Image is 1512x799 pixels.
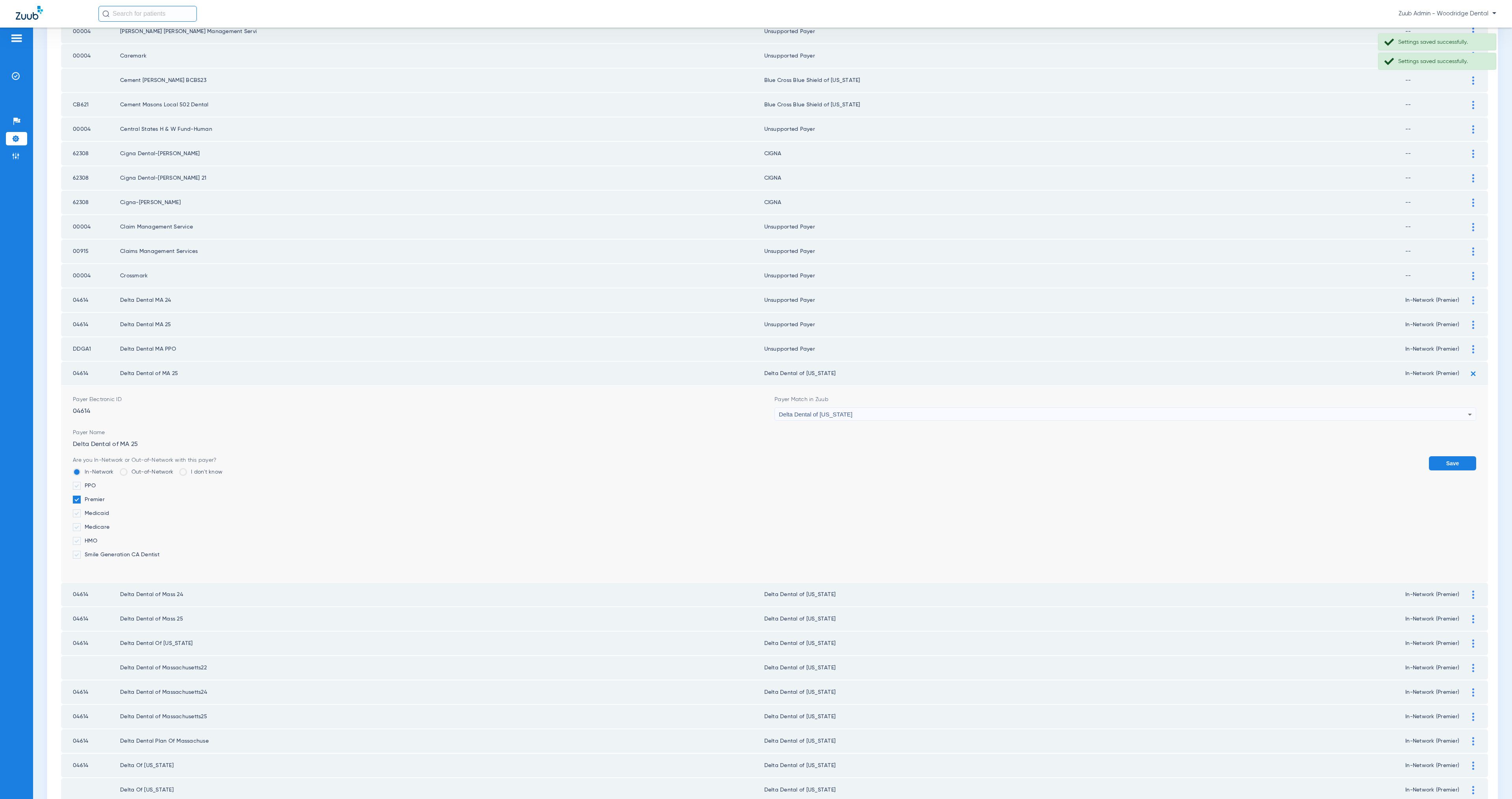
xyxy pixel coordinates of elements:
[120,729,764,753] td: Delta Dental Plan Of Massachuse
[120,337,764,361] td: Delta Dental MA PPO
[1472,76,1474,85] img: group-vertical.svg
[1405,93,1466,117] td: --
[775,396,1476,403] span: Payer Match in Zuub
[61,288,120,312] td: 04614
[1472,688,1474,697] img: group-vertical.svg
[61,729,120,753] td: 04614
[764,240,1405,263] td: Unsupported Payer
[120,215,764,239] td: Claim Management Service
[1405,607,1466,631] td: In-Network (Premier)
[1405,166,1466,190] td: --
[16,6,43,20] img: Zuub Logo
[764,607,1405,631] td: Delta Dental of [US_STATE]
[1398,58,1489,65] div: Settings saved successfully.
[1472,664,1474,672] img: group-vertical.svg
[1405,583,1466,606] td: In-Network (Premier)
[1472,591,1474,599] img: group-vertical.svg
[120,142,764,165] td: Cigna Dental-[PERSON_NAME]
[120,69,764,92] td: Cement [PERSON_NAME] BCBS23
[120,607,764,631] td: Delta Dental of Mass 25
[764,215,1405,239] td: Unsupported Payer
[61,166,120,190] td: 62308
[120,313,764,336] td: Delta Dental MA 25
[98,6,197,22] input: Search for patients
[61,44,120,68] td: 00004
[1429,456,1476,470] button: Save
[1472,125,1474,134] img: group-vertical.svg
[1405,362,1466,385] td: In-Network (Premier)
[120,754,764,777] td: Delta Of [US_STATE]
[764,656,1405,680] td: Delta Dental of [US_STATE]
[1472,101,1474,109] img: group-vertical.svg
[73,429,1476,437] span: Payer Name
[1405,313,1466,336] td: In-Network (Premier)
[764,362,1405,385] td: Delta Dental of [US_STATE]
[61,240,120,263] td: 00915
[61,583,120,606] td: 04614
[1399,10,1496,18] span: Zuub Admin - Woodridge Dental
[61,680,120,704] td: 04614
[764,632,1405,655] td: Delta Dental of [US_STATE]
[10,33,23,43] img: hamburger-icon
[61,337,120,361] td: DDGA1
[1405,20,1466,43] td: --
[102,10,109,17] img: Search Icon
[73,551,222,559] label: Smile Generation CA Dentist
[1405,705,1466,728] td: In-Network (Premier)
[1472,247,1474,256] img: group-vertical.svg
[1405,215,1466,239] td: --
[764,93,1405,117] td: Blue Cross Blue Shield of [US_STATE]
[1405,69,1466,92] td: --
[764,117,1405,141] td: Unsupported Payer
[61,705,120,728] td: 04614
[1472,615,1474,623] img: group-vertical.svg
[1405,337,1466,361] td: In-Network (Premier)
[1405,191,1466,214] td: --
[1472,223,1474,231] img: group-vertical.svg
[61,754,120,777] td: 04614
[764,20,1405,43] td: Unsupported Payer
[1472,713,1474,721] img: group-vertical.svg
[764,754,1405,777] td: Delta Dental of [US_STATE]
[1472,199,1474,207] img: group-vertical.svg
[764,583,1405,606] td: Delta Dental of [US_STATE]
[1405,729,1466,753] td: In-Network (Premier)
[1405,754,1466,777] td: In-Network (Premier)
[73,468,114,476] label: In-Network
[764,729,1405,753] td: Delta Dental of [US_STATE]
[73,456,222,464] div: Are you In-Network or Out-of-Network with this payer?
[61,632,120,655] td: 04614
[764,264,1405,288] td: Unsupported Payer
[120,166,764,190] td: Cigna Dental-[PERSON_NAME] 21
[61,264,120,288] td: 00004
[1472,28,1474,36] img: group-vertical.svg
[1405,288,1466,312] td: In-Network (Premier)
[73,523,222,531] label: Medicare
[73,456,222,565] app-insurance-payer-mapping-network-stat: Are you In-Network or Out-of-Network with this payer?
[1405,142,1466,165] td: --
[764,166,1405,190] td: CIGNA
[764,191,1405,214] td: CIGNA
[120,191,764,214] td: Cigna-[PERSON_NAME]
[764,44,1405,68] td: Unsupported Payer
[61,313,120,336] td: 04614
[120,20,764,43] td: [PERSON_NAME] [PERSON_NAME] Management Servi
[120,264,764,288] td: Crossmark
[120,288,764,312] td: Delta Dental MA 24
[1472,639,1474,648] img: group-vertical.svg
[1405,632,1466,655] td: In-Network (Premier)
[1405,240,1466,263] td: --
[764,337,1405,361] td: Unsupported Payer
[120,705,764,728] td: Delta Dental of Massachusetts25
[73,396,775,421] div: 04614
[1472,345,1474,353] img: group-vertical.svg
[61,215,120,239] td: 00004
[120,44,764,68] td: Caremark
[73,482,222,490] label: PPO
[73,429,1476,448] div: Delta Dental of MA 25
[61,191,120,214] td: 62308
[1472,174,1474,182] img: group-vertical.svg
[61,20,120,43] td: 00004
[1472,321,1474,329] img: group-vertical.svg
[73,509,222,517] label: Medicaid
